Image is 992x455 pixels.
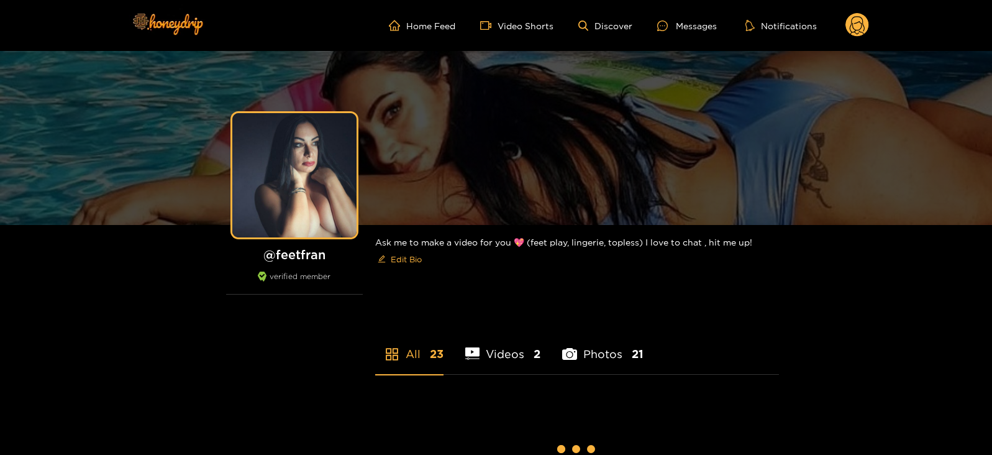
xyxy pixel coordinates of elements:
a: Discover [578,21,632,31]
div: verified member [226,272,363,295]
span: 2 [534,346,540,362]
li: All [375,318,444,374]
button: editEdit Bio [375,249,424,269]
span: 21 [632,346,644,362]
button: Notifications [742,19,821,32]
a: Home Feed [389,20,455,31]
span: video-camera [480,20,498,31]
a: Video Shorts [480,20,553,31]
span: 23 [430,346,444,362]
h1: @ feetfran [226,247,363,262]
span: Edit Bio [391,253,422,265]
li: Videos [465,318,541,374]
span: home [389,20,406,31]
span: edit [378,255,386,264]
div: Messages [657,19,717,33]
span: appstore [385,347,399,362]
div: Ask me to make a video for you 💖 (feet play, lingerie, topless) I love to chat , hit me up! [375,225,779,279]
li: Photos [562,318,644,374]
